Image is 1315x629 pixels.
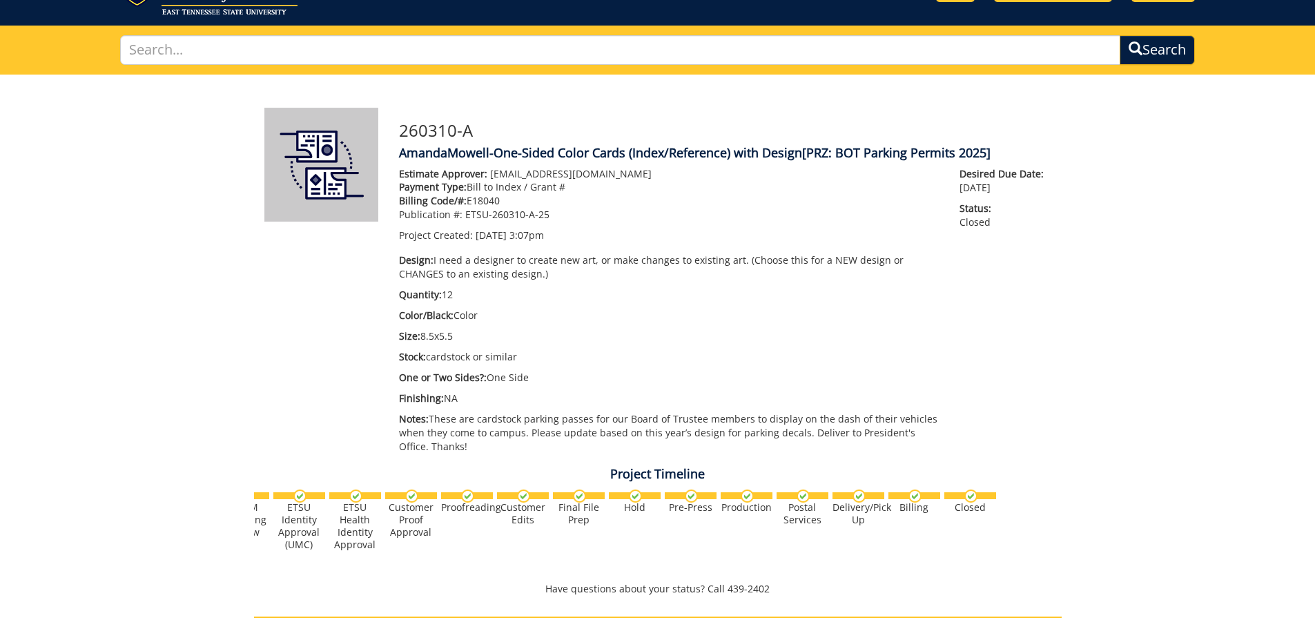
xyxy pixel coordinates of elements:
span: Quantity: [399,288,442,301]
span: Stock: [399,350,426,363]
img: checkmark [964,490,977,503]
div: Delivery/Pick Up [832,501,884,526]
div: Final File Prep [553,501,605,526]
img: checkmark [293,490,306,503]
span: Finishing: [399,391,444,405]
img: checkmark [629,490,642,503]
h3: 260310-A [399,122,1051,139]
img: Product featured image [264,108,378,222]
span: Color/Black: [399,309,454,322]
span: One or Two Sides?: [399,371,487,384]
p: Bill to Index / Grant # [399,180,939,194]
p: Color [399,309,939,322]
p: 12 [399,288,939,302]
div: ETSU Health Identity Approval [329,501,381,551]
p: E18040 [399,194,939,208]
p: These are cardstock parking passes for our Board of Trustee members to display on the dash of the... [399,412,939,454]
span: Design: [399,253,434,267]
div: Customer Proof Approval [385,501,437,539]
h4: Project Timeline [254,467,1062,481]
span: Desired Due Date: [960,167,1051,181]
p: Closed [960,202,1051,229]
img: checkmark [405,490,418,503]
span: ETSU-260310-A-25 [465,208,549,221]
span: Size: [399,329,420,342]
button: Search [1120,35,1195,65]
div: Pre-Press [665,501,717,514]
div: Closed [944,501,996,514]
p: 8.5x5.5 [399,329,939,343]
p: [DATE] [960,167,1051,195]
img: checkmark [797,490,810,503]
p: Have questions about your status? Call 439-2402 [254,582,1062,596]
div: Customer Edits [497,501,549,526]
span: [DATE] 3:07pm [476,229,544,242]
p: One Side [399,371,939,385]
img: checkmark [685,490,698,503]
img: checkmark [908,490,922,503]
p: [EMAIL_ADDRESS][DOMAIN_NAME] [399,167,939,181]
img: checkmark [349,490,362,503]
div: Billing [888,501,940,514]
span: [PRZ: BOT Parking Permits 2025] [802,144,991,161]
span: Notes: [399,412,429,425]
img: checkmark [461,490,474,503]
span: Estimate Approver: [399,167,487,180]
span: Publication #: [399,208,462,221]
img: checkmark [517,490,530,503]
span: Project Created: [399,229,473,242]
span: Status: [960,202,1051,215]
h4: AmandaMowell-One-Sided Color Cards (Index/Reference) with Design [399,146,1051,160]
img: checkmark [573,490,586,503]
div: Production [721,501,772,514]
span: Billing Code/#: [399,194,467,207]
p: cardstock or similar [399,350,939,364]
div: Hold [609,501,661,514]
p: I need a designer to create new art, or make changes to existing art. (Choose this for a NEW desi... [399,253,939,281]
span: Payment Type: [399,180,467,193]
img: checkmark [853,490,866,503]
div: Postal Services [777,501,828,526]
p: NA [399,391,939,405]
img: checkmark [741,490,754,503]
div: ETSU Identity Approval (UMC) [273,501,325,551]
div: Proofreading [441,501,493,514]
input: Search... [120,35,1121,65]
